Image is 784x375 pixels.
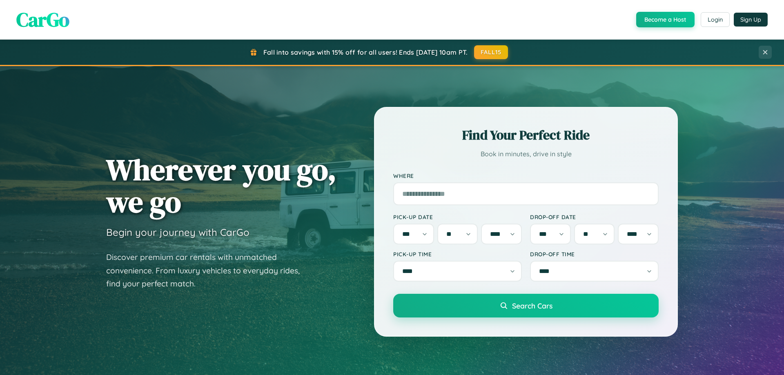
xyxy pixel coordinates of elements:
label: Where [393,172,659,179]
p: Book in minutes, drive in style [393,148,659,160]
label: Pick-up Time [393,251,522,257]
label: Pick-up Date [393,213,522,220]
p: Discover premium car rentals with unmatched convenience. From luxury vehicles to everyday rides, ... [106,251,310,291]
button: Become a Host [636,12,695,27]
span: CarGo [16,6,69,33]
span: Search Cars [512,301,552,310]
button: FALL15 [474,45,508,59]
button: Login [701,12,730,27]
button: Search Cars [393,294,659,317]
h1: Wherever you go, we go [106,153,336,218]
label: Drop-off Date [530,213,659,220]
label: Drop-off Time [530,251,659,257]
button: Sign Up [734,13,768,27]
span: Fall into savings with 15% off for all users! Ends [DATE] 10am PT. [263,48,468,56]
h3: Begin your journey with CarGo [106,226,249,238]
h2: Find Your Perfect Ride [393,126,659,144]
